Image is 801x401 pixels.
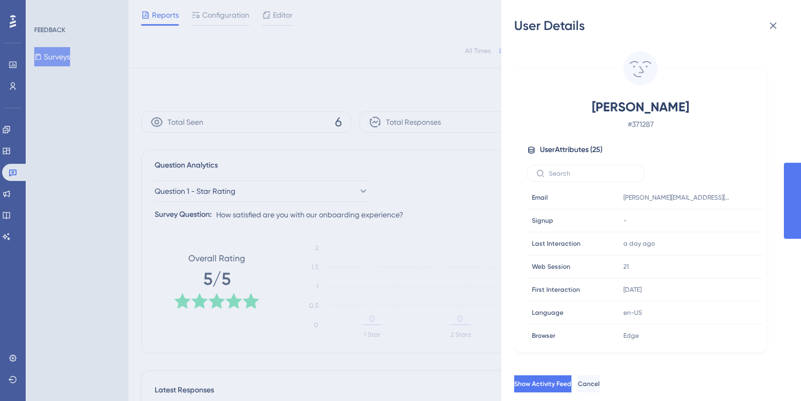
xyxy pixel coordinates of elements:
[756,359,788,391] iframe: UserGuiding AI Assistant Launcher
[623,193,730,202] span: [PERSON_NAME][EMAIL_ADDRESS][DOMAIN_NAME]
[514,380,571,388] span: Show Activity Feed
[532,285,580,294] span: First Interaction
[514,375,571,392] button: Show Activity Feed
[623,262,629,271] span: 21
[546,99,735,116] span: [PERSON_NAME]
[623,216,627,225] span: -
[623,286,642,293] time: [DATE]
[532,331,555,340] span: Browser
[578,380,600,388] span: Cancel
[532,308,563,317] span: Language
[549,170,636,177] input: Search
[578,375,600,392] button: Cancel
[540,143,602,156] span: User Attributes ( 25 )
[532,239,581,248] span: Last Interaction
[532,262,570,271] span: Web Session
[623,240,655,247] time: a day ago
[532,216,553,225] span: Signup
[623,331,639,340] span: Edge
[514,17,788,34] div: User Details
[623,308,642,317] span: en-US
[532,193,548,202] span: Email
[546,118,735,131] span: # 371287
